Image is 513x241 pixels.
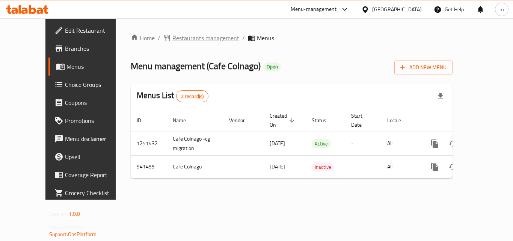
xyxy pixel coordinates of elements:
span: Inactive [312,163,334,171]
span: Open [264,64,281,70]
button: Add New Menu [394,61,453,74]
span: Name [173,116,196,125]
a: Branches [48,39,131,58]
a: Coupons [48,94,131,112]
a: Coverage Report [48,166,131,184]
li: / [242,33,245,42]
span: Menus [257,33,274,42]
div: Menu-management [291,5,337,14]
span: Promotions [65,116,125,125]
span: Grocery Checklist [65,188,125,197]
a: Restaurants management [163,33,239,42]
span: Active [312,139,331,148]
td: Cafe Colnago [167,155,223,178]
a: Promotions [48,112,131,130]
h2: Menus List [137,90,208,102]
nav: breadcrumb [131,33,453,42]
td: - [345,132,381,155]
td: - [345,155,381,178]
button: Change Status [444,135,462,153]
span: Branches [65,44,125,53]
span: Coverage Report [65,170,125,179]
span: Version: [49,209,68,219]
span: 2 record(s) [177,93,208,100]
span: Created On [270,111,297,129]
div: Export file [432,87,450,105]
button: Change Status [444,158,462,176]
span: [DATE] [270,138,285,148]
a: Choice Groups [48,76,131,94]
span: Choice Groups [65,80,125,89]
span: Coupons [65,98,125,107]
span: Menus [66,62,125,71]
button: more [426,135,444,153]
span: Status [312,116,336,125]
span: 1.0.0 [69,209,80,219]
td: 1251432 [131,132,167,155]
a: Home [131,33,155,42]
span: Menu management ( Cafe Colnago ) [131,58,261,74]
span: Start Date [351,111,372,129]
span: Restaurants management [172,33,239,42]
td: All [381,132,420,155]
a: Edit Restaurant [48,21,131,39]
span: Upsell [65,152,125,161]
span: Add New Menu [400,63,447,72]
span: Edit Restaurant [65,26,125,35]
span: [DATE] [270,162,285,171]
a: Upsell [48,148,131,166]
td: All [381,155,420,178]
a: Menus [48,58,131,76]
a: Grocery Checklist [48,184,131,202]
div: Open [264,62,281,71]
a: Menu disclaimer [48,130,131,148]
td: Cafe Colnago -cg migration [167,132,223,155]
span: Menu disclaimer [65,134,125,143]
button: more [426,158,444,176]
span: Locale [387,116,411,125]
a: Support.OpsPlatform [49,229,97,239]
span: ID [137,116,151,125]
li: / [158,33,160,42]
span: Vendor [229,116,255,125]
span: Get support on: [49,222,84,232]
th: Actions [420,109,504,132]
td: 941455 [131,155,167,178]
div: [GEOGRAPHIC_DATA] [372,5,422,14]
table: enhanced table [131,109,504,179]
span: m [499,5,504,14]
div: Total records count [176,90,209,102]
